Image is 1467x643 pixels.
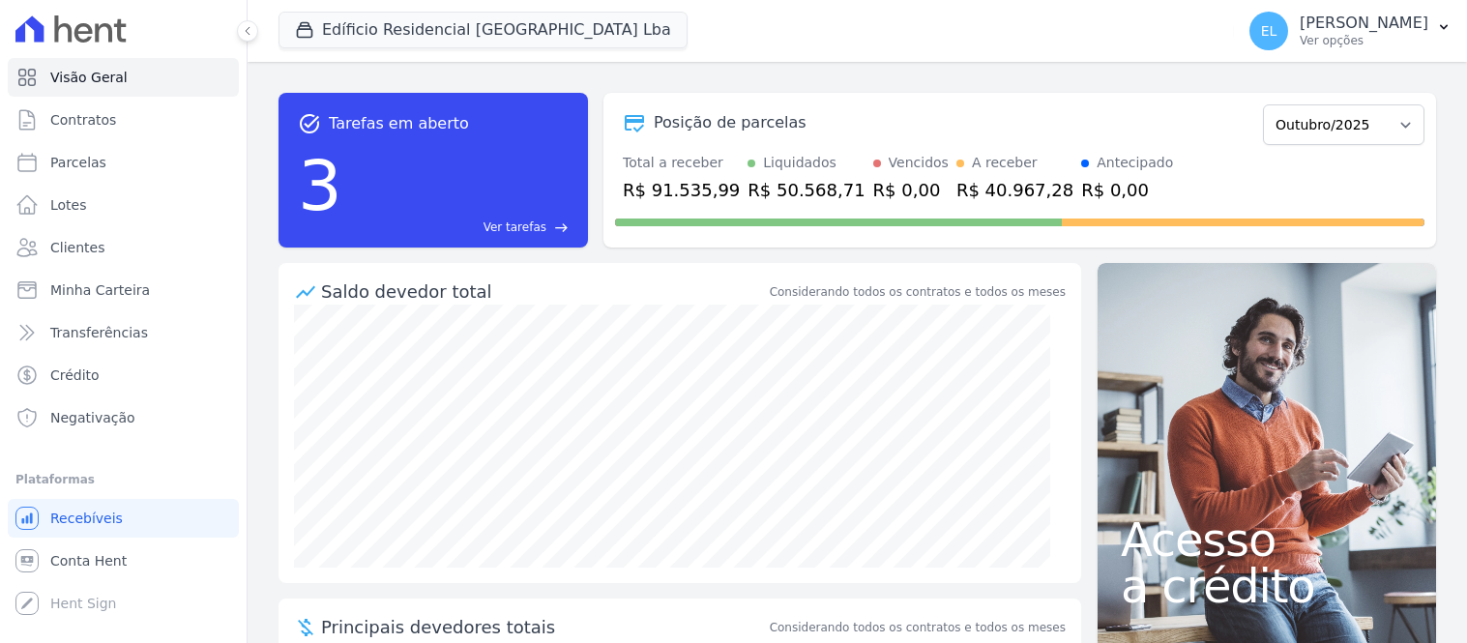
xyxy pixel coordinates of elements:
a: Parcelas [8,143,239,182]
div: R$ 0,00 [873,177,949,203]
div: Considerando todos os contratos e todos os meses [770,283,1066,301]
a: Conta Hent [8,541,239,580]
a: Recebíveis [8,499,239,538]
div: R$ 40.967,28 [956,177,1073,203]
span: Acesso [1121,516,1413,563]
a: Lotes [8,186,239,224]
div: Antecipado [1097,153,1173,173]
div: 3 [298,135,342,236]
a: Crédito [8,356,239,395]
span: Tarefas em aberto [329,112,469,135]
a: Contratos [8,101,239,139]
span: Parcelas [50,153,106,172]
div: Liquidados [763,153,836,173]
div: Posição de parcelas [654,111,807,134]
span: Clientes [50,238,104,257]
a: Minha Carteira [8,271,239,309]
span: Contratos [50,110,116,130]
div: Vencidos [889,153,949,173]
button: Edíficio Residencial [GEOGRAPHIC_DATA] Lba [279,12,688,48]
span: Visão Geral [50,68,128,87]
span: Ver tarefas [484,219,546,236]
span: EL [1261,24,1277,38]
button: EL [PERSON_NAME] Ver opções [1234,4,1467,58]
span: Considerando todos os contratos e todos os meses [770,619,1066,636]
div: Saldo devedor total [321,278,766,305]
a: Transferências [8,313,239,352]
div: A receber [972,153,1038,173]
span: a crédito [1121,563,1413,609]
span: Minha Carteira [50,280,150,300]
a: Visão Geral [8,58,239,97]
a: Negativação [8,398,239,437]
span: Principais devedores totais [321,614,766,640]
span: Transferências [50,323,148,342]
span: task_alt [298,112,321,135]
a: Ver tarefas east [350,219,569,236]
span: Crédito [50,365,100,385]
div: R$ 0,00 [1081,177,1173,203]
p: [PERSON_NAME] [1300,14,1428,33]
span: Lotes [50,195,87,215]
span: Conta Hent [50,551,127,570]
div: Total a receber [623,153,740,173]
div: Plataformas [15,468,231,491]
span: east [554,220,569,235]
a: Clientes [8,228,239,267]
div: R$ 91.535,99 [623,177,740,203]
p: Ver opções [1300,33,1428,48]
div: R$ 50.568,71 [748,177,865,203]
span: Recebíveis [50,509,123,528]
span: Negativação [50,408,135,427]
